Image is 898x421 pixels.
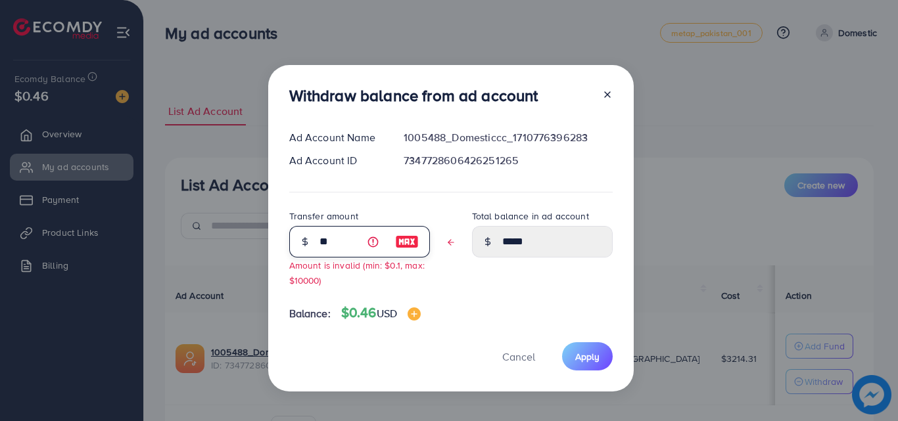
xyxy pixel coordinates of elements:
img: image [395,234,419,250]
small: Amount is invalid (min: $0.1, max: $10000) [289,259,425,286]
label: Total balance in ad account [472,210,589,223]
h3: Withdraw balance from ad account [289,86,538,105]
img: image [408,307,421,321]
div: Ad Account Name [279,130,394,145]
span: Apply [575,350,600,363]
div: 1005488_Domesticcc_1710776396283 [393,130,623,145]
span: USD [377,306,397,321]
div: Ad Account ID [279,153,394,168]
label: Transfer amount [289,210,358,223]
button: Apply [562,342,613,370]
div: 7347728606426251265 [393,153,623,168]
button: Cancel [486,342,552,370]
span: Cancel [502,349,535,364]
h4: $0.46 [341,305,421,321]
span: Balance: [289,306,331,321]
